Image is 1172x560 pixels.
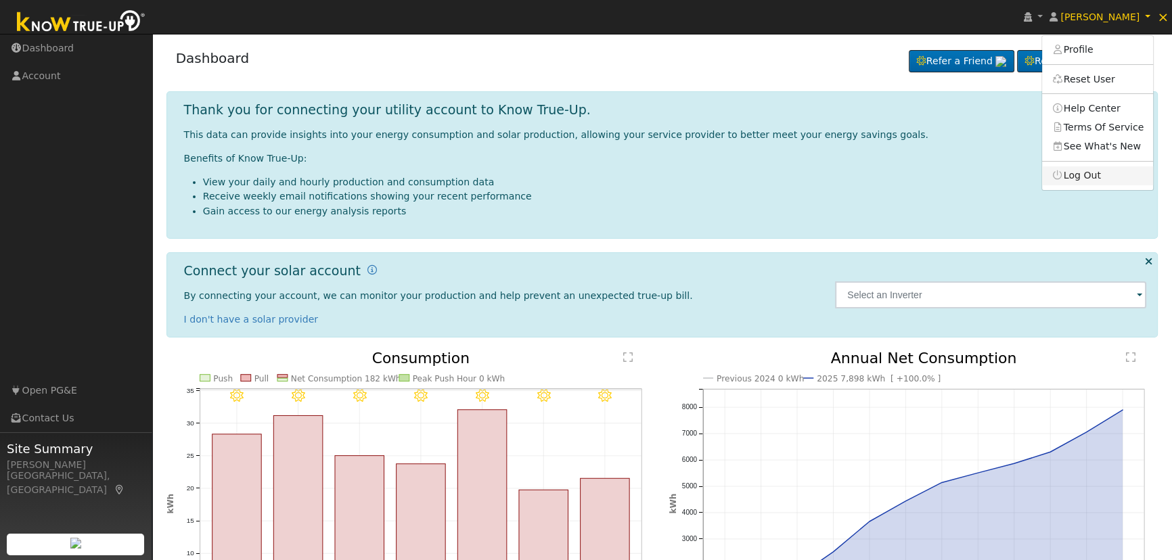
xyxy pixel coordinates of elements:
[186,517,194,524] text: 15
[975,470,981,475] circle: onclick=""
[213,373,233,383] text: Push
[835,281,1146,308] input: Select an Inverter
[290,373,401,383] text: Net Consumption 182 kWh
[682,403,698,411] text: 8000
[184,102,591,118] h1: Thank you for connecting your utility account to Know True-Up.
[254,373,269,383] text: Pull
[1042,137,1153,156] a: See What's New
[831,549,836,555] circle: onclick=""
[165,494,175,513] text: kWh
[186,452,194,459] text: 25
[353,390,365,403] i: 8/27 - Clear
[186,387,194,394] text: 35
[1042,166,1153,185] a: Log Out
[995,56,1006,67] img: retrieve
[1017,50,1148,73] a: Request a Cleaning
[682,456,698,463] text: 6000
[412,373,504,383] text: Peak Push Hour 0 kWh
[176,50,250,66] a: Dashboard
[817,374,941,383] text: 2025 7,898 kWh [ +100.0% ]
[476,390,489,403] i: 8/29 - Clear
[1042,118,1153,137] a: Terms Of Service
[623,352,633,363] text: 
[537,390,549,403] i: 8/30 - Clear
[7,440,145,458] span: Site Summary
[598,390,611,403] i: 8/31 - Clear
[939,480,945,485] circle: onclick=""
[184,129,928,140] span: This data can provide insights into your energy consumption and solar production, allowing your s...
[1157,9,1169,25] span: ×
[1042,41,1153,60] a: Profile
[184,151,1147,166] p: Benefits of Know True-Up:
[1126,352,1135,363] text: 
[1060,11,1140,22] span: [PERSON_NAME]
[867,519,872,524] circle: onclick=""
[903,498,909,504] circle: onclick=""
[10,7,152,38] img: Know True-Up
[682,482,698,490] text: 5000
[186,419,194,427] text: 30
[7,458,145,472] div: [PERSON_NAME]
[909,50,1014,73] a: Refer a Friend
[414,390,427,403] i: 8/28 - Clear
[70,538,81,549] img: retrieve
[1120,407,1125,413] circle: onclick=""
[114,484,126,495] a: Map
[1042,99,1153,118] a: Help Center
[184,263,361,279] h1: Connect your solar account
[7,469,145,497] div: [GEOGRAPHIC_DATA], [GEOGRAPHIC_DATA]
[1042,70,1153,89] a: Reset User
[1012,461,1017,466] circle: onclick=""
[1084,429,1089,435] circle: onclick=""
[203,204,1147,218] li: Gain access to our energy analysis reports
[1047,449,1053,454] circle: onclick=""
[291,390,304,403] i: 8/26 - Clear
[669,494,678,514] text: kWh
[717,374,804,383] text: Previous 2024 0 kWh
[186,549,194,557] text: 10
[184,314,319,325] a: I don't have a solar provider
[682,509,698,516] text: 4000
[682,535,698,542] text: 3000
[186,484,194,492] text: 20
[184,290,693,301] span: By connecting your account, we can monitor your production and help prevent an unexpected true-up...
[371,350,469,367] text: Consumption
[230,390,243,403] i: 8/25 - Clear
[682,429,698,437] text: 7000
[831,350,1017,367] text: Annual Net Consumption
[203,189,1147,204] li: Receive weekly email notifications showing your recent performance
[203,175,1147,189] li: View your daily and hourly production and consumption data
